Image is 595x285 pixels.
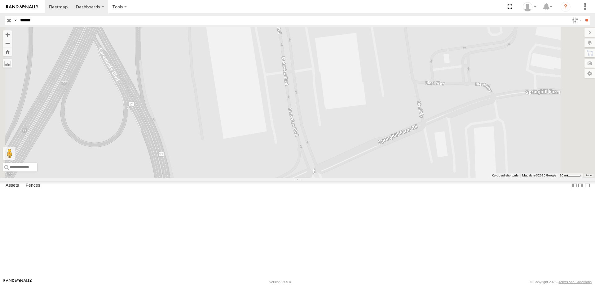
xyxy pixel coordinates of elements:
label: Search Query [13,16,18,25]
div: Zack Abernathy [521,2,539,11]
div: © Copyright 2025 - [530,280,592,284]
label: Dock Summary Table to the Left [571,181,578,190]
button: Map Scale: 20 m per 41 pixels [558,173,583,178]
span: Map data ©2025 Google [522,174,556,177]
button: Keyboard shortcuts [492,173,518,178]
label: Measure [3,59,12,68]
label: Dock Summary Table to the Right [578,181,584,190]
a: Terms and Conditions [559,280,592,284]
button: Zoom Home [3,47,12,56]
a: Terms (opens in new tab) [586,174,592,177]
button: Zoom in [3,30,12,39]
label: Hide Summary Table [584,181,590,190]
button: Zoom out [3,39,12,47]
label: Search Filter Options [570,16,583,25]
img: rand-logo.svg [6,5,38,9]
button: Drag Pegman onto the map to open Street View [3,147,15,160]
label: Fences [23,181,43,190]
label: Map Settings [584,69,595,78]
span: 20 m [560,174,567,177]
a: Visit our Website [3,279,32,285]
label: Assets [2,181,22,190]
i: ? [561,2,571,12]
div: Version: 309.01 [269,280,293,284]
